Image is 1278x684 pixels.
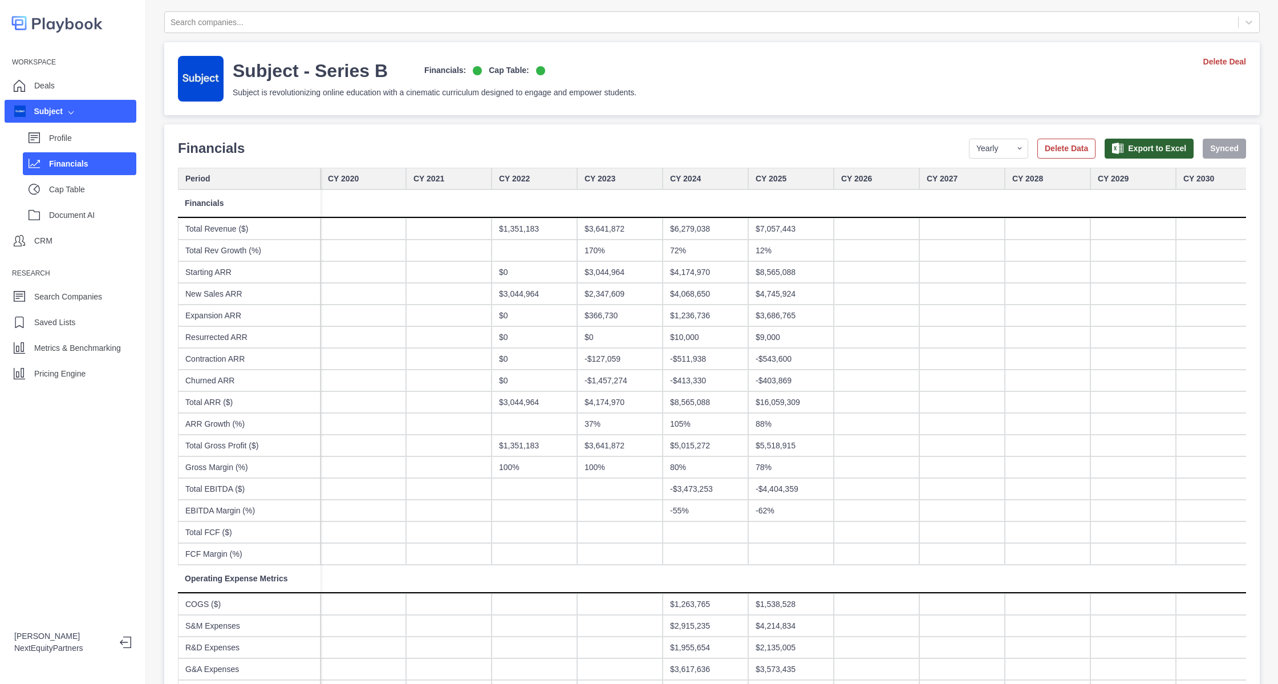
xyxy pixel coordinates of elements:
[748,478,834,500] div: -$4,404,359
[663,370,748,391] div: -$413,330
[1203,139,1246,159] button: Synced
[178,413,320,435] div: ARR Growth (%)
[748,305,834,326] div: $3,686,765
[178,391,320,413] div: Total ARR ($)
[663,593,748,615] div: $1,263,765
[49,158,136,170] p: Financials
[919,168,1005,189] div: CY 2027
[577,435,663,456] div: $3,641,872
[178,326,320,348] div: Resurrected ARR
[34,317,75,329] p: Saved Lists
[14,642,111,654] p: NextEquityPartners
[748,435,834,456] div: $5,518,915
[577,168,663,189] div: CY 2023
[492,305,577,326] div: $0
[663,261,748,283] div: $4,174,970
[577,305,663,326] div: $366,730
[49,184,136,196] p: Cap Table
[577,370,663,391] div: -$1,457,274
[663,168,748,189] div: CY 2024
[34,291,102,303] p: Search Companies
[577,283,663,305] div: $2,347,609
[663,283,748,305] div: $4,068,650
[663,348,748,370] div: -$511,938
[1105,139,1194,159] button: Export to Excel
[492,348,577,370] div: $0
[748,658,834,680] div: $3,573,435
[178,370,320,391] div: Churned ARR
[663,391,748,413] div: $8,565,088
[34,342,121,354] p: Metrics & Benchmarking
[577,391,663,413] div: $4,174,970
[748,500,834,521] div: -62%
[178,240,320,261] div: Total Rev Growth (%)
[178,565,320,593] div: Operating Expense Metrics
[492,370,577,391] div: $0
[748,168,834,189] div: CY 2025
[492,168,577,189] div: CY 2022
[178,56,224,102] img: company-logo
[49,132,136,144] p: Profile
[1090,168,1176,189] div: CY 2029
[178,283,320,305] div: New Sales ARR
[748,391,834,413] div: $16,059,309
[178,658,320,680] div: G&A Expenses
[663,305,748,326] div: $1,236,736
[178,168,320,189] div: Period
[663,637,748,658] div: $1,955,654
[473,66,482,75] img: on-logo
[577,326,663,348] div: $0
[320,168,406,189] div: CY 2020
[748,615,834,637] div: $4,214,834
[178,435,320,456] div: Total Gross Profit ($)
[663,658,748,680] div: $3,617,636
[663,326,748,348] div: $10,000
[1176,168,1261,189] div: CY 2030
[748,370,834,391] div: -$403,869
[748,218,834,240] div: $7,057,443
[233,87,636,99] p: Subject is revolutionizing online education with a cinematic curriculum designed to engage and em...
[663,615,748,637] div: $2,915,235
[748,637,834,658] div: $2,135,005
[34,235,52,247] p: CRM
[748,240,834,261] div: 12%
[489,64,529,76] p: Cap Table:
[14,106,26,117] img: company image
[663,240,748,261] div: 72%
[34,80,55,92] p: Deals
[178,305,320,326] div: Expansion ARR
[577,456,663,478] div: 100%
[178,593,320,615] div: COGS ($)
[233,59,388,82] h3: Subject - Series B
[748,261,834,283] div: $8,565,088
[492,435,577,456] div: $1,351,183
[492,218,577,240] div: $1,351,183
[11,11,103,35] img: logo-colored
[492,261,577,283] div: $0
[577,218,663,240] div: $3,641,872
[178,543,320,565] div: FCF Margin (%)
[577,240,663,261] div: 170%
[663,435,748,456] div: $5,015,272
[577,348,663,370] div: -$127,059
[178,456,320,478] div: Gross Margin (%)
[178,478,320,500] div: Total EBITDA ($)
[14,106,63,118] div: Subject
[178,261,320,283] div: Starting ARR
[178,615,320,637] div: S&M Expenses
[577,413,663,435] div: 37%
[49,209,136,221] p: Document AI
[178,348,320,370] div: Contraction ARR
[34,368,86,380] p: Pricing Engine
[1037,139,1096,159] button: Delete Data
[178,218,320,240] div: Total Revenue ($)
[492,326,577,348] div: $0
[748,348,834,370] div: -$543,600
[663,478,748,500] div: -$3,473,253
[748,413,834,435] div: 88%
[834,168,919,189] div: CY 2026
[536,66,545,75] img: on-logo
[492,456,577,478] div: 100%
[14,630,111,642] p: [PERSON_NAME]
[178,189,320,218] div: Financials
